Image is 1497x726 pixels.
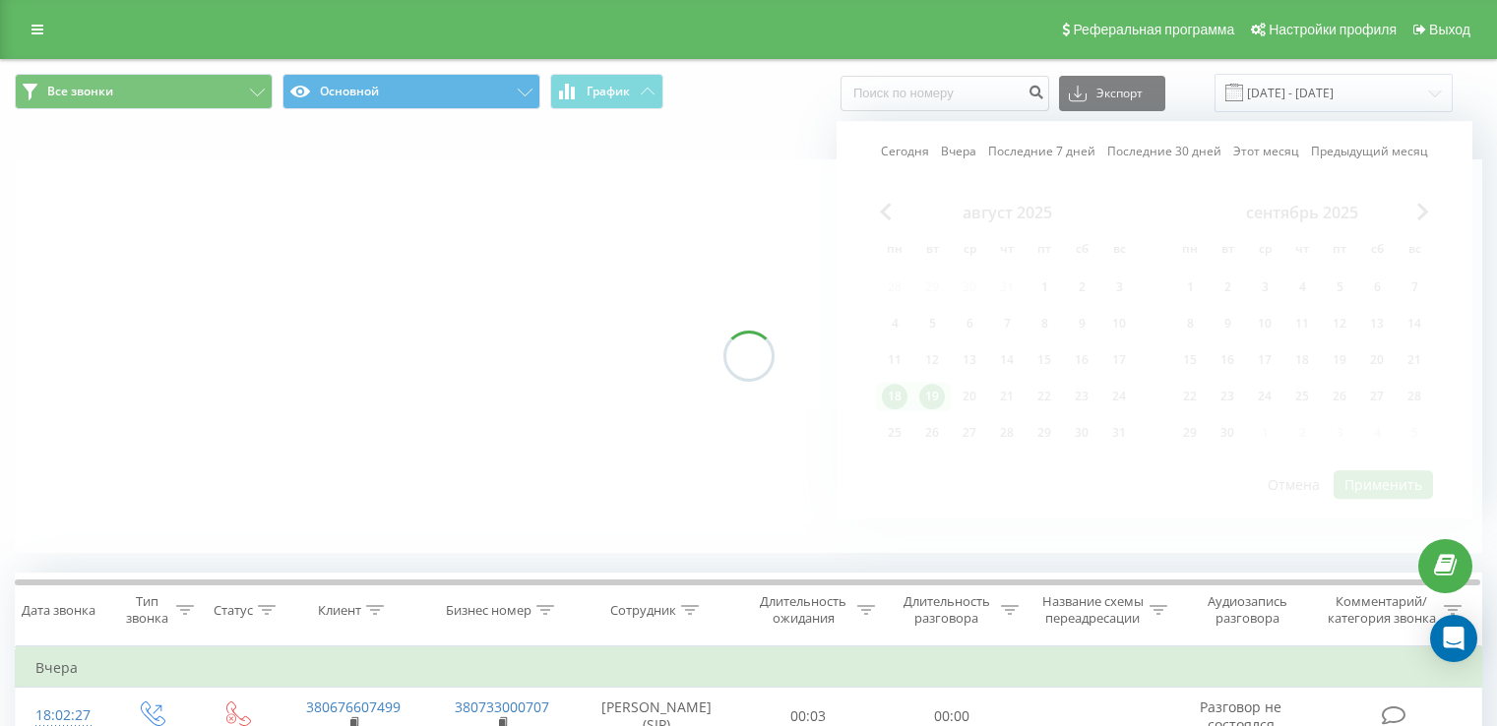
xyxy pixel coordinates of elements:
a: Предыдущий месяц [1311,143,1428,161]
span: Все звонки [47,84,113,99]
div: Сотрудник [610,602,676,619]
td: Вчера [16,648,1482,688]
div: Название схемы переадресации [1041,593,1145,627]
a: Сегодня [881,143,929,161]
a: 380676607499 [306,697,401,716]
div: Статус [214,602,253,619]
input: Поиск по номеру [841,76,1049,111]
a: Этот месяц [1233,143,1299,161]
button: Основной [282,74,540,109]
button: Все звонки [15,74,273,109]
div: Аудиозапись разговора [1190,593,1305,627]
div: Клиент [318,602,361,619]
span: Реферальная программа [1073,22,1234,37]
div: Бизнес номер [446,602,531,619]
div: Комментарий/категория звонка [1324,593,1439,627]
a: Последние 30 дней [1107,143,1221,161]
span: График [587,85,630,98]
a: Последние 7 дней [988,143,1095,161]
div: Дата звонка [22,602,95,619]
span: Настройки профиля [1269,22,1397,37]
a: 380733000707 [455,697,549,716]
div: Длительность ожидания [755,593,853,627]
a: Вчера [941,143,976,161]
div: Длительность разговора [898,593,996,627]
div: Open Intercom Messenger [1430,615,1477,662]
button: График [550,74,663,109]
button: Экспорт [1059,76,1165,111]
span: Выход [1429,22,1470,37]
div: Тип звонка [124,593,170,627]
